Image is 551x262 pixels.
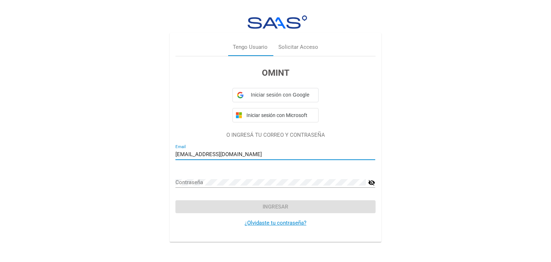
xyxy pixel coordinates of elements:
div: Iniciar sesión con Google [232,88,319,102]
h3: OMINT [175,66,375,79]
p: O INGRESÁ TU CORREO Y CONTRASEÑA [175,131,375,139]
div: Tengo Usuario [233,43,268,52]
button: Ingresar [175,200,375,213]
a: ¿Olvidaste tu contraseña? [245,220,306,226]
button: Iniciar sesión con Microsoft [232,108,319,122]
span: Iniciar sesión con Google [246,91,314,99]
span: Ingresar [263,203,288,210]
div: Solicitar Acceso [278,43,318,52]
mat-icon: visibility_off [368,178,375,187]
span: Iniciar sesión con Microsoft [245,112,315,118]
